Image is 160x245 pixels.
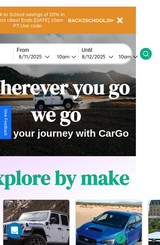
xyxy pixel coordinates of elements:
div: 10am [54,53,71,60]
div: 10am [115,53,133,60]
button: 10am [113,53,140,60]
button: 8/11/2025 [17,53,52,60]
div: Open Intercom Messenger [7,223,22,238]
b: BACK2SCHOOL20 [68,17,112,23]
div: 8 / 12 / 2025 [82,53,109,60]
label: Until [82,47,140,53]
label: From [17,47,78,53]
button: 10am [52,53,78,60]
div: Give Feedback [3,109,8,136]
div: 8 / 11 / 2025 [19,53,45,60]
